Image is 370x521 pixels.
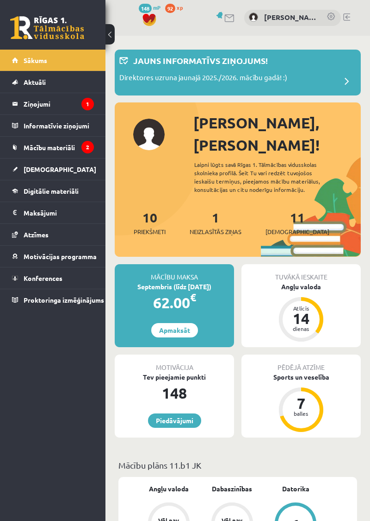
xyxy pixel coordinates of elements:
a: [PERSON_NAME] [264,12,317,23]
div: Motivācija [115,355,234,372]
div: Sports un veselība [241,372,361,382]
a: Konferences [12,267,94,289]
div: 14 [287,311,315,326]
a: Sports un veselība 7 balles [241,372,361,433]
div: Angļu valoda [241,282,361,292]
span: 92 [165,4,175,13]
a: 10Priekšmeti [134,209,166,236]
a: Piedāvājumi [148,413,201,428]
a: Atzīmes [12,224,94,245]
div: [PERSON_NAME], [PERSON_NAME]! [193,112,361,156]
a: Maksājumi [12,202,94,223]
div: Tev pieejamie punkti [115,372,234,382]
span: Sākums [24,56,47,64]
a: Proktoringa izmēģinājums [12,289,94,311]
p: Mācību plāns 11.b1 JK [118,459,357,471]
div: 148 [115,382,234,404]
a: Apmaksāt [151,323,198,337]
div: Atlicis [287,305,315,311]
div: Septembris (līdz [DATE]) [115,282,234,292]
div: Tuvākā ieskaite [241,264,361,282]
span: Aktuāli [24,78,46,86]
div: 62.00 [115,292,234,314]
a: [DEMOGRAPHIC_DATA] [12,159,94,180]
a: Informatīvie ziņojumi2 [12,115,94,136]
div: Pēdējā atzīme [241,355,361,372]
a: Mācību materiāli [12,137,94,158]
legend: Informatīvie ziņojumi [24,115,94,136]
a: Motivācijas programma [12,246,94,267]
span: Konferences [24,274,62,282]
i: 1 [81,98,94,110]
a: Rīgas 1. Tālmācības vidusskola [10,16,84,39]
span: Motivācijas programma [24,252,97,260]
p: Direktores uzruna jaunajā 2025./2026. mācību gadā! :) [119,72,287,85]
a: Datorika [282,484,309,494]
a: Dabaszinības [212,484,252,494]
a: Ziņojumi1 [12,93,94,114]
img: Kristina Ishchenko [249,13,258,22]
span: [DEMOGRAPHIC_DATA] [265,227,329,236]
a: 1Neizlasītās ziņas [190,209,241,236]
a: Angļu valoda Atlicis 14 dienas [241,282,361,343]
span: Neizlasītās ziņas [190,227,241,236]
legend: Ziņojumi [24,93,94,114]
span: € [190,291,196,304]
div: Laipni lūgts savā Rīgas 1. Tālmācības vidusskolas skolnieka profilā. Šeit Tu vari redzēt tuvojošo... [194,160,342,194]
a: Angļu valoda [149,484,189,494]
div: 7 [287,396,315,411]
span: mP [153,4,160,11]
span: Digitālie materiāli [24,187,79,195]
span: Proktoringa izmēģinājums [24,296,104,304]
a: Jauns informatīvs ziņojums! Direktores uzruna jaunajā 2025./2026. mācību gadā! :) [119,54,356,91]
a: Aktuāli [12,71,94,93]
span: Priekšmeti [134,227,166,236]
div: dienas [287,326,315,331]
a: Sākums [12,50,94,71]
span: Mācību materiāli [24,143,75,152]
div: Mācību maksa [115,264,234,282]
a: Digitālie materiāli [12,180,94,202]
p: Jauns informatīvs ziņojums! [133,54,268,67]
a: 148 mP [139,4,160,11]
a: 11[DEMOGRAPHIC_DATA] [265,209,329,236]
span: Atzīmes [24,230,49,239]
span: 148 [139,4,152,13]
legend: Maksājumi [24,202,94,223]
i: 2 [81,141,94,153]
span: [DEMOGRAPHIC_DATA] [24,165,96,173]
div: balles [287,411,315,416]
span: xp [177,4,183,11]
a: 92 xp [165,4,187,11]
